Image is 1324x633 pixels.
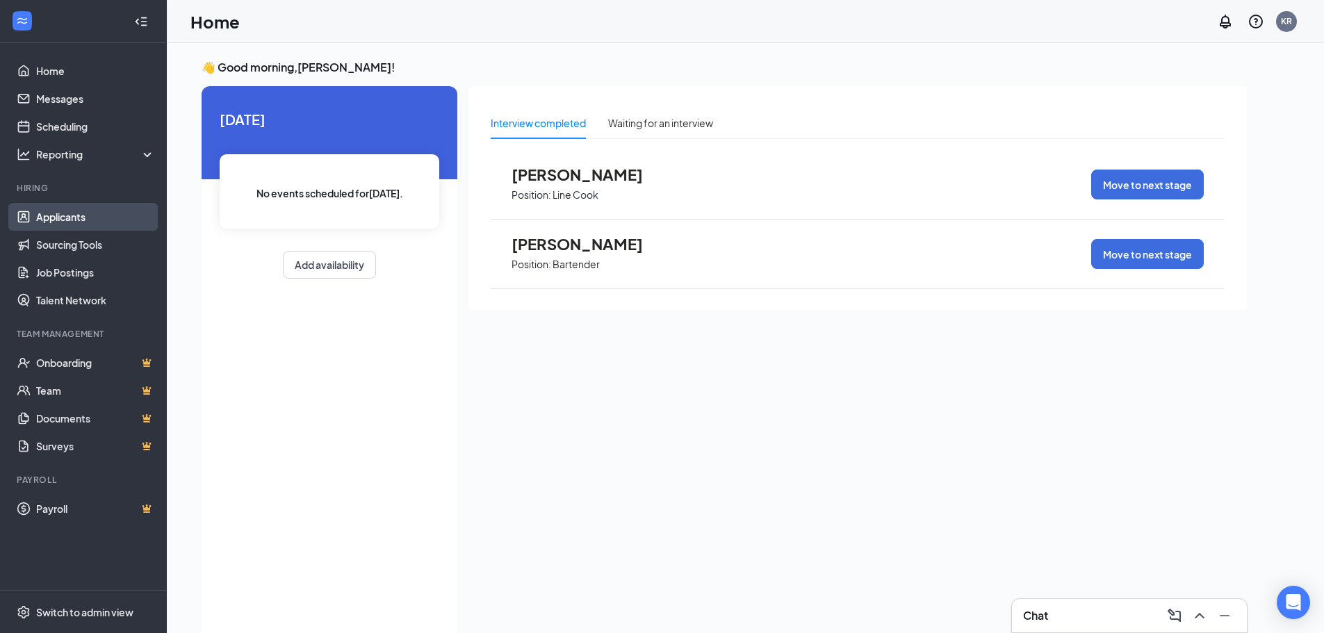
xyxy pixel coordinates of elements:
[17,605,31,619] svg: Settings
[256,186,403,201] span: No events scheduled for [DATE] .
[1191,607,1208,624] svg: ChevronUp
[1216,607,1233,624] svg: Minimize
[553,258,600,271] p: Bartender
[491,115,586,131] div: Interview completed
[512,235,664,253] span: [PERSON_NAME]
[512,258,551,271] p: Position:
[36,349,155,377] a: OnboardingCrown
[1163,605,1186,627] button: ComposeMessage
[1091,170,1204,199] button: Move to next stage
[1023,608,1048,623] h3: Chat
[202,60,1247,75] h3: 👋 Good morning, [PERSON_NAME] !
[36,85,155,113] a: Messages
[1166,607,1183,624] svg: ComposeMessage
[17,474,152,486] div: Payroll
[1277,586,1310,619] div: Open Intercom Messenger
[1091,239,1204,269] button: Move to next stage
[36,377,155,404] a: TeamCrown
[1281,15,1292,27] div: KR
[36,286,155,314] a: Talent Network
[134,15,148,28] svg: Collapse
[1248,13,1264,30] svg: QuestionInfo
[36,57,155,85] a: Home
[190,10,240,33] h1: Home
[36,605,133,619] div: Switch to admin view
[36,203,155,231] a: Applicants
[17,328,152,340] div: Team Management
[36,231,155,258] a: Sourcing Tools
[1213,605,1236,627] button: Minimize
[608,115,713,131] div: Waiting for an interview
[15,14,29,28] svg: WorkstreamLogo
[283,251,376,279] button: Add availability
[36,432,155,460] a: SurveysCrown
[1217,13,1234,30] svg: Notifications
[17,182,152,194] div: Hiring
[36,404,155,432] a: DocumentsCrown
[17,147,31,161] svg: Analysis
[553,188,598,202] p: Line Cook
[36,147,156,161] div: Reporting
[36,495,155,523] a: PayrollCrown
[220,108,439,130] span: [DATE]
[36,258,155,286] a: Job Postings
[36,113,155,140] a: Scheduling
[512,188,551,202] p: Position:
[512,165,664,183] span: [PERSON_NAME]
[1188,605,1211,627] button: ChevronUp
